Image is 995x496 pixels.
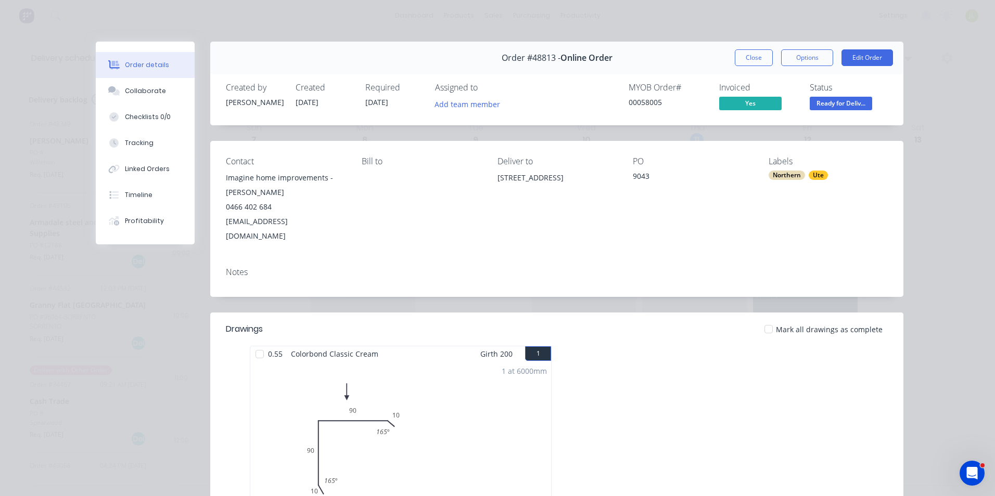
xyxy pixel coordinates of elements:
[96,52,195,78] button: Order details
[735,49,773,66] button: Close
[480,346,513,361] span: Girth 200
[226,171,345,200] div: Imagine home improvements - [PERSON_NAME]
[810,97,872,112] button: Ready for Deliv...
[125,60,169,70] div: Order details
[781,49,833,66] button: Options
[296,97,318,107] span: [DATE]
[96,78,195,104] button: Collaborate
[633,171,752,185] div: 9043
[226,156,345,166] div: Contact
[429,97,506,111] button: Add team member
[502,53,560,63] span: Order #48813 -
[769,156,888,166] div: Labels
[365,83,423,93] div: Required
[226,171,345,243] div: Imagine home improvements - [PERSON_NAME]0466 402 684[EMAIL_ADDRESS][DOMAIN_NAME]
[497,156,617,166] div: Deliver to
[525,346,551,361] button: 1
[497,171,617,204] div: [STREET_ADDRESS]
[125,138,154,148] div: Tracking
[560,53,613,63] span: Online Order
[226,267,888,277] div: Notes
[226,214,345,243] div: [EMAIL_ADDRESS][DOMAIN_NAME]
[287,346,382,361] span: Colorbond Classic Cream
[629,97,707,108] div: 00058005
[96,130,195,156] button: Tracking
[841,49,893,66] button: Edit Order
[96,156,195,182] button: Linked Orders
[809,171,828,180] div: Ute
[226,97,283,108] div: [PERSON_NAME]
[719,83,797,93] div: Invoiced
[296,83,353,93] div: Created
[125,190,152,200] div: Timeline
[226,200,345,214] div: 0466 402 684
[226,323,263,335] div: Drawings
[226,83,283,93] div: Created by
[96,208,195,234] button: Profitability
[125,112,171,122] div: Checklists 0/0
[125,86,166,96] div: Collaborate
[96,104,195,130] button: Checklists 0/0
[125,164,170,174] div: Linked Orders
[769,171,805,180] div: Northern
[362,156,481,166] div: Bill to
[435,97,506,111] button: Add team member
[776,324,883,335] span: Mark all drawings as complete
[125,216,164,226] div: Profitability
[435,83,539,93] div: Assigned to
[502,366,547,376] div: 1 at 6000mm
[365,97,388,107] span: [DATE]
[719,97,782,110] span: Yes
[96,182,195,208] button: Timeline
[810,83,888,93] div: Status
[810,97,872,110] span: Ready for Deliv...
[497,171,617,185] div: [STREET_ADDRESS]
[629,83,707,93] div: MYOB Order #
[633,156,752,166] div: PO
[264,346,287,361] span: 0.55
[960,461,985,486] iframe: Intercom live chat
